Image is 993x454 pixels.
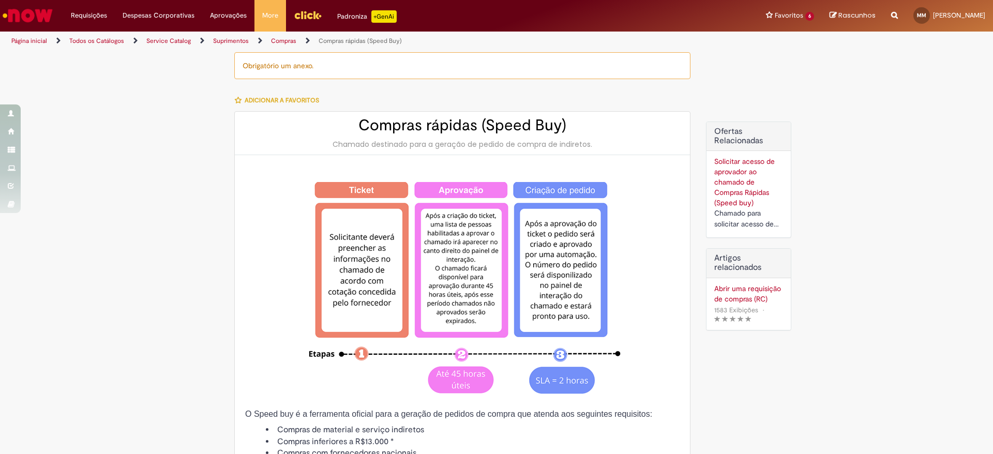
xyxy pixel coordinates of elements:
span: More [262,10,278,21]
a: Solicitar acesso de aprovador ao chamado de Compras Rápidas (Speed buy) [714,157,775,207]
a: Compras rápidas (Speed Buy) [319,37,402,45]
li: Compras inferiores a R$13.000 * [266,436,680,448]
h2: Ofertas Relacionadas [714,127,783,145]
h3: Artigos relacionados [714,254,783,272]
span: Requisições [71,10,107,21]
img: click_logo_yellow_360x200.png [294,7,322,23]
a: Página inicial [11,37,47,45]
span: • [760,303,766,317]
span: Aprovações [210,10,247,21]
span: [PERSON_NAME] [933,11,985,20]
a: Abrir uma requisição de compras (RC) [714,283,783,304]
span: Rascunhos [838,10,876,20]
button: Adicionar a Favoritos [234,89,325,111]
div: Obrigatório um anexo. [234,52,690,79]
span: MM [917,12,926,19]
li: Compras de material e serviço indiretos [266,424,680,436]
div: Padroniza [337,10,397,23]
h2: Compras rápidas (Speed Buy) [245,117,680,134]
img: ServiceNow [1,5,54,26]
span: 1583 Exibições [714,306,758,314]
span: 6 [805,12,814,21]
a: Compras [271,37,296,45]
div: Chamado destinado para a geração de pedido de compra de indiretos. [245,139,680,149]
a: Suprimentos [213,37,249,45]
div: Chamado para solicitar acesso de aprovador ao ticket de Speed buy [714,208,783,230]
span: Adicionar a Favoritos [245,96,319,104]
a: Service Catalog [146,37,191,45]
a: Rascunhos [830,11,876,21]
span: Favoritos [775,10,803,21]
div: Ofertas Relacionadas [706,122,791,238]
a: Todos os Catálogos [69,37,124,45]
span: Despesas Corporativas [123,10,194,21]
p: +GenAi [371,10,397,23]
span: O Speed buy é a ferramenta oficial para a geração de pedidos de compra que atenda aos seguintes r... [245,410,652,418]
ul: Trilhas de página [8,32,654,51]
